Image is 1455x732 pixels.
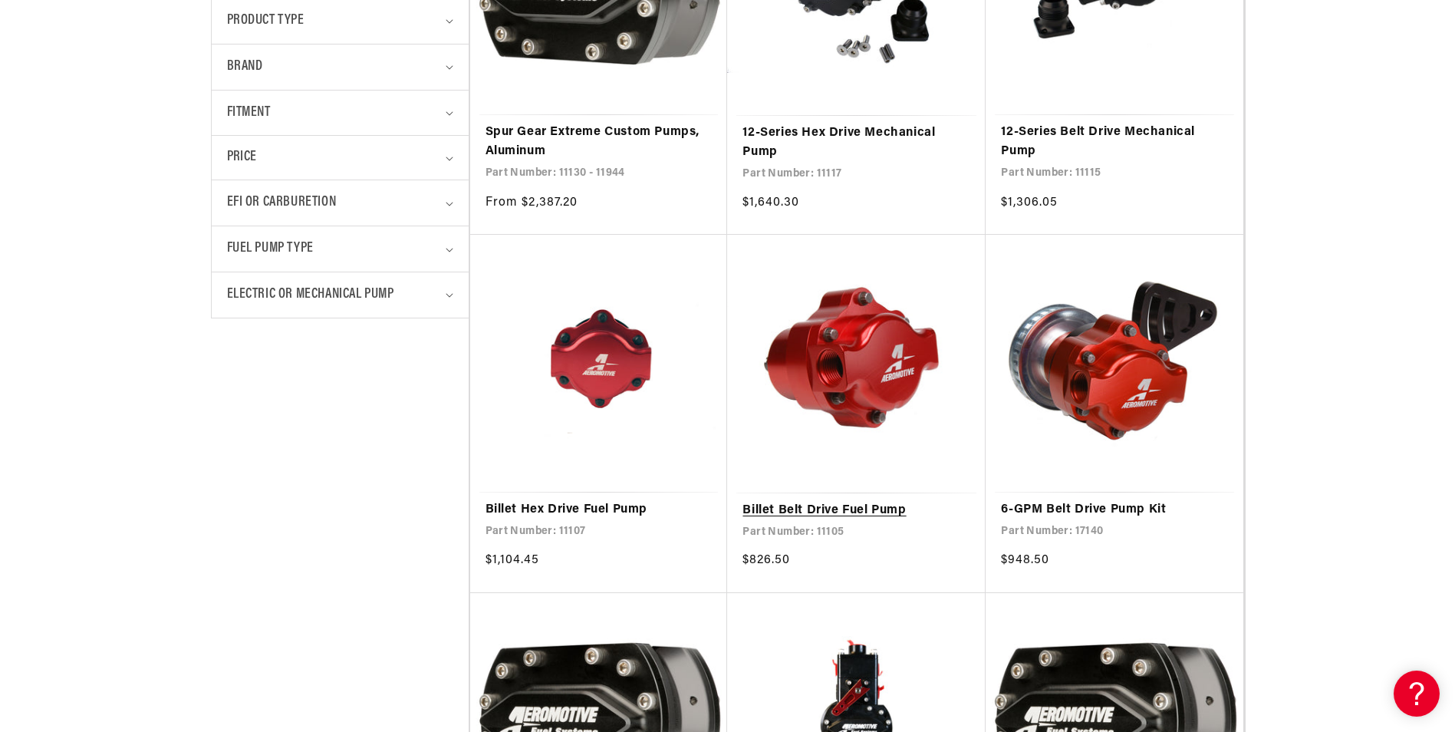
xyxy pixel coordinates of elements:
span: EFI or Carburetion [227,192,337,214]
summary: Fuel Pump Type (0 selected) [227,226,453,272]
summary: Electric or Mechanical Pump (0 selected) [227,272,453,318]
a: Billet Belt Drive Fuel Pump [742,501,970,521]
span: Product type [227,10,304,32]
summary: Fitment (0 selected) [227,91,453,136]
summary: Brand (0 selected) [227,45,453,90]
a: 12-Series Belt Drive Mechanical Pump [1001,123,1228,162]
span: Fuel Pump Type [227,238,314,260]
summary: EFI or Carburetion (0 selected) [227,180,453,226]
span: Brand [227,56,263,78]
a: 12-Series Hex Drive Mechanical Pump [742,124,970,163]
a: Spur Gear Extreme Custom Pumps, Aluminum [486,123,713,162]
summary: Price [227,136,453,180]
span: Electric or Mechanical Pump [227,284,394,306]
span: Fitment [227,102,271,124]
a: Billet Hex Drive Fuel Pump [486,500,713,520]
span: Price [227,147,257,168]
a: 6-GPM Belt Drive Pump Kit [1001,500,1228,520]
